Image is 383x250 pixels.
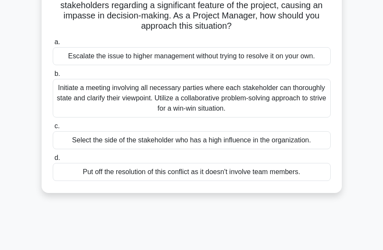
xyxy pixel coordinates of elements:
[54,122,60,130] span: c.
[54,38,60,45] span: a.
[53,131,331,149] div: Select the side of the stakeholder who has a high influence in the organization.
[54,70,60,77] span: b.
[53,47,331,65] div: Escalate the issue to higher management without trying to resolve it on your own.
[53,163,331,181] div: Put off the resolution of this conflict as it doesn't involve team members.
[54,154,60,161] span: d.
[53,79,331,117] div: Initiate a meeting involving all necessary parties where each stakeholder can thoroughly state an...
